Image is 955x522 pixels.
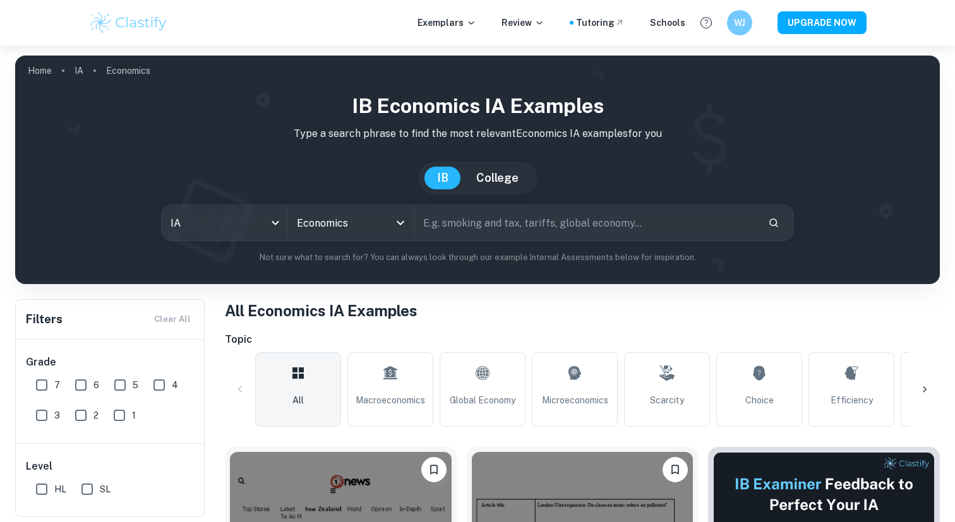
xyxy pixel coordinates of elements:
[745,393,774,407] span: Choice
[26,459,195,474] h6: Level
[663,457,688,482] button: Bookmark
[292,393,304,407] span: All
[75,62,83,80] a: IA
[100,482,111,496] span: SL
[106,64,150,78] p: Economics
[162,205,287,240] div: IA
[15,56,940,284] img: profile cover
[356,393,425,407] span: Macroeconomics
[54,378,60,392] span: 7
[450,393,515,407] span: Global Economy
[778,11,867,34] button: UPGRADE NOW
[392,214,409,232] button: Open
[54,408,60,422] span: 3
[695,12,717,33] button: Help and Feedback
[26,311,63,328] h6: Filters
[502,16,544,30] p: Review
[225,299,940,322] h1: All Economics IA Examples
[172,378,178,392] span: 4
[424,167,461,189] button: IB
[727,10,752,35] button: WJ
[133,378,138,392] span: 5
[25,126,930,141] p: Type a search phrase to find the most relevant Economics IA examples for you
[26,355,195,370] h6: Grade
[542,393,608,407] span: Microeconomics
[25,91,930,121] h1: IB Economics IA examples
[464,167,531,189] button: College
[93,378,99,392] span: 6
[132,408,136,422] span: 1
[225,332,940,347] h6: Topic
[414,205,758,240] input: E.g. smoking and tax, tariffs, global economy...
[763,212,784,234] button: Search
[576,16,625,30] a: Tutoring
[650,393,684,407] span: Scarcity
[88,10,169,35] img: Clastify logo
[831,393,873,407] span: Efficiency
[28,62,52,80] a: Home
[93,408,99,422] span: 2
[650,16,685,30] a: Schools
[25,251,930,264] p: Not sure what to search for? You can always look through our example Internal Assessments below f...
[54,482,66,496] span: HL
[421,457,447,482] button: Bookmark
[733,16,747,30] h6: WJ
[417,16,476,30] p: Exemplars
